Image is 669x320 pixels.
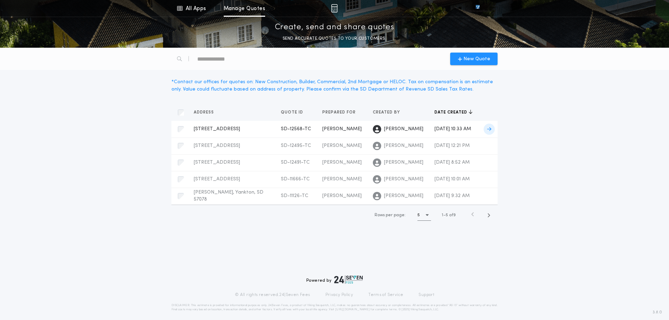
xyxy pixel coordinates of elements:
[306,275,363,284] div: Powered by
[335,308,370,311] a: [URL][DOMAIN_NAME]
[435,177,470,182] span: [DATE] 10:01 AM
[275,22,394,33] p: Create, send and share quotes
[194,160,240,165] span: [STREET_ADDRESS]
[322,160,362,165] span: [PERSON_NAME]
[373,110,401,115] span: Created by
[373,109,405,116] button: Created by
[194,143,240,148] span: [STREET_ADDRESS]
[384,159,423,166] span: [PERSON_NAME]
[463,55,490,63] span: New Quote
[450,53,498,65] button: New Quote
[194,109,219,116] button: Address
[281,160,310,165] span: SD-12491-TC
[331,4,338,13] img: img
[417,212,420,219] h1: 5
[384,176,423,183] span: [PERSON_NAME]
[281,126,311,132] span: SD-12568-TC
[653,309,662,315] span: 3.8.0
[322,177,362,182] span: [PERSON_NAME]
[281,109,308,116] button: Quote ID
[235,292,310,298] p: © All rights reserved. 24|Seven Fees
[375,213,406,217] span: Rows per page:
[194,190,263,202] span: [PERSON_NAME], Yankton, SD 57078
[281,143,311,148] span: SD-12495-TC
[281,177,310,182] span: SD-11666-TC
[194,126,240,132] span: [STREET_ADDRESS]
[417,210,431,221] button: 5
[435,143,470,148] span: [DATE] 12:21 PM
[281,110,305,115] span: Quote ID
[435,109,472,116] button: Date created
[463,5,492,12] img: vs-icon
[384,142,423,149] span: [PERSON_NAME]
[171,78,498,93] div: * Contact our offices for quotes on: New Construction, Builder, Commercial, 2nd Mortgage or HELOC...
[283,35,386,42] p: SEND ACCURATE QUOTES TO YOUR CUSTOMERS.
[442,213,443,217] span: 1
[334,275,363,284] img: logo
[384,193,423,200] span: [PERSON_NAME]
[435,160,470,165] span: [DATE] 8:52 AM
[171,303,498,312] p: DISCLAIMER: This estimate is provided for informational purposes only. 24|Seven Fees, a product o...
[322,143,362,148] span: [PERSON_NAME]
[435,193,470,198] span: [DATE] 9:32 AM
[194,177,240,182] span: [STREET_ADDRESS]
[384,126,423,133] span: [PERSON_NAME]
[322,126,362,132] span: [PERSON_NAME]
[418,292,434,298] a: Support
[368,292,403,298] a: Terms of Service
[325,292,353,298] a: Privacy Policy
[435,110,469,115] span: Date created
[446,213,448,217] span: 5
[322,193,362,198] span: [PERSON_NAME]
[435,126,471,132] span: [DATE] 10:33 AM
[194,110,215,115] span: Address
[449,212,456,218] span: of 9
[281,193,308,198] span: SD-11126-TC
[322,110,357,115] span: Prepared for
